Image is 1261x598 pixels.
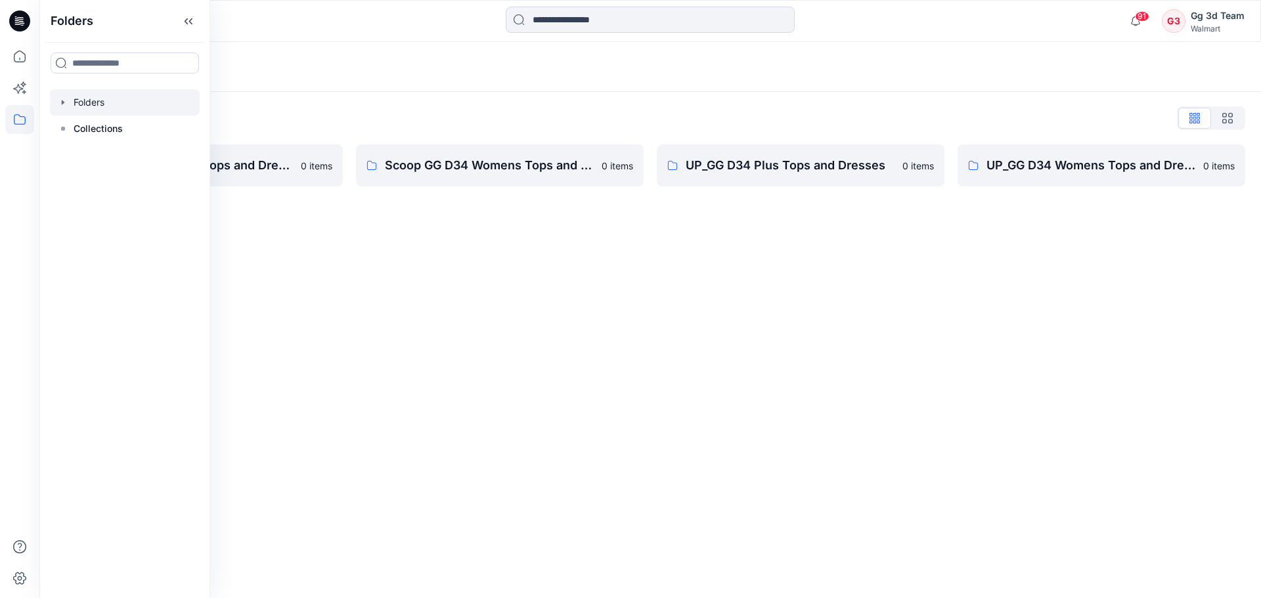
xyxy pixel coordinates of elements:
[1203,159,1235,173] p: 0 items
[301,159,332,173] p: 0 items
[986,156,1195,175] p: UP_GG D34 Womens Tops and Dresses
[1191,8,1245,24] div: Gg 3d Team
[902,159,934,173] p: 0 items
[385,156,594,175] p: Scoop GG D34 Womens Tops and Dresses
[1191,24,1245,33] div: Walmart
[602,159,633,173] p: 0 items
[686,156,895,175] p: UP_GG D34 Plus Tops and Dresses
[1162,9,1185,33] div: G3
[958,144,1245,186] a: UP_GG D34 Womens Tops and Dresses0 items
[657,144,944,186] a: UP_GG D34 Plus Tops and Dresses0 items
[356,144,644,186] a: Scoop GG D34 Womens Tops and Dresses0 items
[1135,11,1149,22] span: 91
[74,121,123,137] p: Collections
